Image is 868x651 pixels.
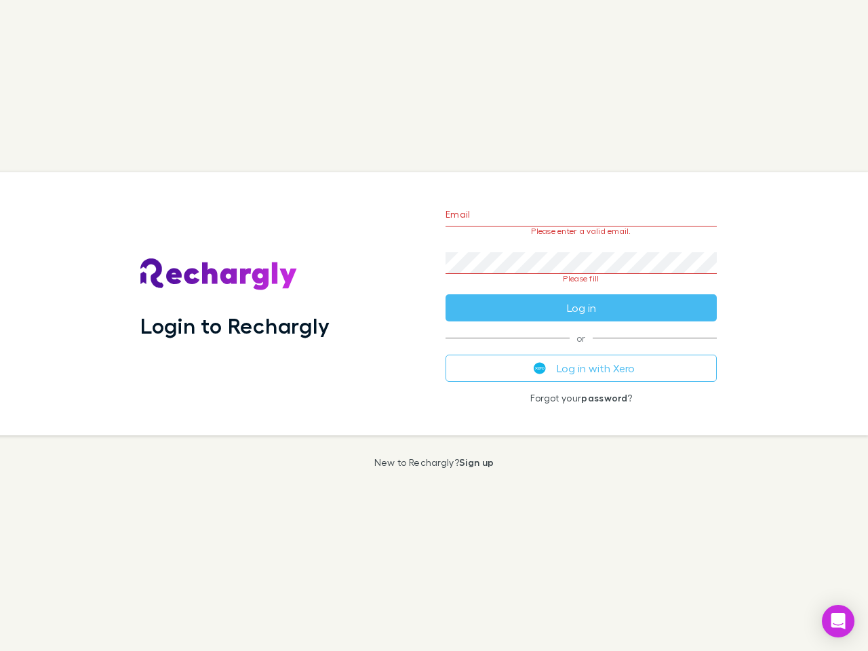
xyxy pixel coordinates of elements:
p: Please fill [446,274,717,283]
p: New to Rechargly? [374,457,494,468]
a: Sign up [459,456,494,468]
div: Open Intercom Messenger [822,605,854,637]
p: Forgot your ? [446,393,717,403]
img: Xero's logo [534,362,546,374]
button: Log in [446,294,717,321]
p: Please enter a valid email. [446,226,717,236]
img: Rechargly's Logo [140,258,298,291]
h1: Login to Rechargly [140,313,330,338]
button: Log in with Xero [446,355,717,382]
a: password [581,392,627,403]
